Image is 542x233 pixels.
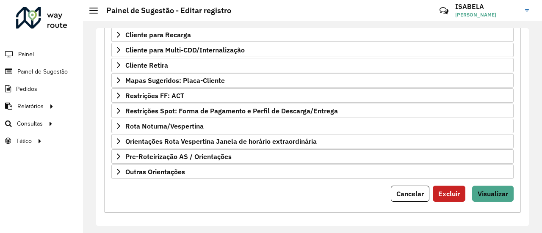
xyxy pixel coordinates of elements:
[111,43,514,57] a: Cliente para Multi-CDD/Internalização
[125,47,245,53] span: Cliente para Multi-CDD/Internalização
[125,77,225,84] span: Mapas Sugeridos: Placa-Cliente
[111,27,514,42] a: Cliente para Recarga
[125,107,338,114] span: Restrições Spot: Forma de Pagamento e Perfil de Descarga/Entrega
[98,6,231,15] h2: Painel de Sugestão - Editar registro
[17,102,44,111] span: Relatórios
[125,138,317,145] span: Orientações Rota Vespertina Janela de horário extraordinária
[125,31,191,38] span: Cliente para Recarga
[472,186,514,202] button: Visualizar
[125,123,204,129] span: Rota Noturna/Vespertina
[478,189,508,198] span: Visualizar
[17,119,43,128] span: Consultas
[18,50,34,59] span: Painel
[125,92,184,99] span: Restrições FF: ACT
[455,3,519,11] h3: ISABELA
[16,137,32,145] span: Tático
[435,2,453,20] a: Contato Rápido
[111,164,514,179] a: Outras Orientações
[455,11,519,19] span: [PERSON_NAME]
[111,119,514,133] a: Rota Noturna/Vespertina
[111,58,514,72] a: Cliente Retira
[111,73,514,88] a: Mapas Sugeridos: Placa-Cliente
[125,62,168,69] span: Cliente Retira
[125,168,185,175] span: Outras Orientações
[16,85,37,93] span: Pedidos
[17,67,68,76] span: Painel de Sugestão
[433,186,465,202] button: Excluir
[391,186,429,202] button: Cancelar
[111,134,514,148] a: Orientações Rota Vespertina Janela de horário extraordinária
[111,104,514,118] a: Restrições Spot: Forma de Pagamento e Perfil de Descarga/Entrega
[125,153,232,160] span: Pre-Roteirização AS / Orientações
[396,189,424,198] span: Cancelar
[111,88,514,103] a: Restrições FF: ACT
[111,149,514,164] a: Pre-Roteirização AS / Orientações
[438,189,460,198] span: Excluir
